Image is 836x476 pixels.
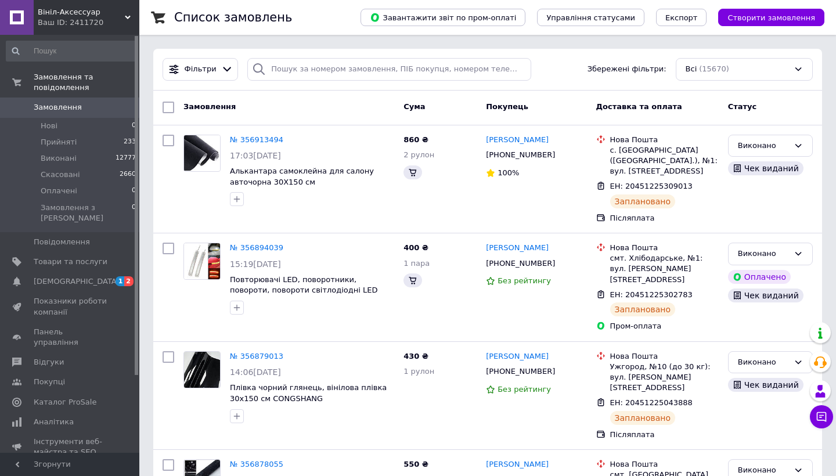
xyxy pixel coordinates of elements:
[738,248,789,260] div: Виконано
[707,13,824,21] a: Створити замовлення
[498,276,551,285] span: Без рейтингу
[610,362,719,394] div: Ужгород, №10 (до 30 кг): вул. [PERSON_NAME][STREET_ADDRESS]
[610,351,719,362] div: Нова Пошта
[728,289,803,302] div: Чек виданий
[6,41,137,62] input: Пошук
[403,102,425,111] span: Cума
[610,302,676,316] div: Заплановано
[230,460,283,468] a: № 356878055
[810,405,833,428] button: Чат з покупцем
[34,437,107,457] span: Інструменти веб-майстра та SEO
[484,364,557,379] div: [PHONE_NUMBER]
[230,151,281,160] span: 17:03[DATE]
[403,259,430,268] span: 1 пара
[116,153,136,164] span: 12777
[610,182,693,190] span: ЕН: 20451225309013
[498,168,519,177] span: 100%
[610,321,719,331] div: Пром-оплата
[116,276,125,286] span: 1
[546,13,635,22] span: Управління статусами
[132,121,136,131] span: 0
[230,352,283,360] a: № 356879013
[403,460,428,468] span: 550 ₴
[124,137,136,147] span: 233
[183,102,236,111] span: Замовлення
[124,276,134,286] span: 2
[738,356,789,369] div: Виконано
[718,9,824,26] button: Створити замовлення
[610,290,693,299] span: ЕН: 20451225302783
[403,352,428,360] span: 430 ₴
[486,459,549,470] a: [PERSON_NAME]
[132,186,136,196] span: 0
[537,9,644,26] button: Управління статусами
[34,397,96,408] span: Каталог ProSale
[34,257,107,267] span: Товари та послуги
[610,253,719,285] div: смт. Хлібодарське, №1: вул. [PERSON_NAME][STREET_ADDRESS]
[610,398,693,407] span: ЕН: 20451225043888
[230,275,378,295] span: Повторювачі LED, поворотники, повороти, повороти світлодіодні LED
[610,194,676,208] div: Заплановано
[41,121,57,131] span: Нові
[728,378,803,392] div: Чек виданий
[403,367,434,376] span: 1 рулон
[610,213,719,223] div: Післяплата
[34,377,65,387] span: Покупці
[738,140,789,152] div: Виконано
[183,135,221,172] a: Фото товару
[361,9,525,26] button: Завантажити звіт по пром-оплаті
[588,64,666,75] span: Збережені фільтри:
[34,357,64,367] span: Відгуки
[665,13,698,22] span: Експорт
[34,72,139,93] span: Замовлення та повідомлення
[403,135,428,144] span: 860 ₴
[41,170,80,180] span: Скасовані
[183,351,221,388] a: Фото товару
[727,13,815,22] span: Створити замовлення
[41,153,77,164] span: Виконані
[230,383,387,403] a: Плівка чорний глянець, вінілова плівка 30х150 см CONGSHANG
[486,243,549,254] a: [PERSON_NAME]
[596,102,682,111] span: Доставка та оплата
[230,135,283,144] a: № 356913494
[656,9,707,26] button: Експорт
[610,243,719,253] div: Нова Пошта
[183,243,221,280] a: Фото товару
[699,64,729,73] span: (15670)
[403,243,428,252] span: 400 ₴
[41,186,77,196] span: Оплачені
[610,459,719,470] div: Нова Пошта
[34,102,82,113] span: Замовлення
[34,417,74,427] span: Аналітика
[41,137,77,147] span: Прийняті
[728,270,791,284] div: Оплачено
[174,10,292,24] h1: Список замовлень
[486,351,549,362] a: [PERSON_NAME]
[34,237,90,247] span: Повідомлення
[686,64,697,75] span: Всі
[38,17,139,28] div: Ваш ID: 2411720
[34,327,107,348] span: Панель управління
[184,243,220,279] img: Фото товару
[230,167,374,186] a: Алькантара самоклейна для салону авточорна 30Х150 см
[230,367,281,377] span: 14:06[DATE]
[610,430,719,440] div: Післяплата
[728,161,803,175] div: Чек виданий
[728,102,757,111] span: Статус
[486,135,549,146] a: [PERSON_NAME]
[120,170,136,180] span: 2660
[230,259,281,269] span: 15:19[DATE]
[610,145,719,177] div: с. [GEOGRAPHIC_DATA] ([GEOGRAPHIC_DATA].), №1: вул. [STREET_ADDRESS]
[184,135,220,171] img: Фото товару
[34,296,107,317] span: Показники роботи компанії
[610,135,719,145] div: Нова Пошта
[486,102,528,111] span: Покупець
[484,256,557,271] div: [PHONE_NUMBER]
[484,147,557,163] div: [PHONE_NUMBER]
[247,58,531,81] input: Пошук за номером замовлення, ПІБ покупця, номером телефону, Email, номером накладної
[498,385,551,394] span: Без рейтингу
[132,203,136,223] span: 0
[370,12,516,23] span: Завантажити звіт по пром-оплаті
